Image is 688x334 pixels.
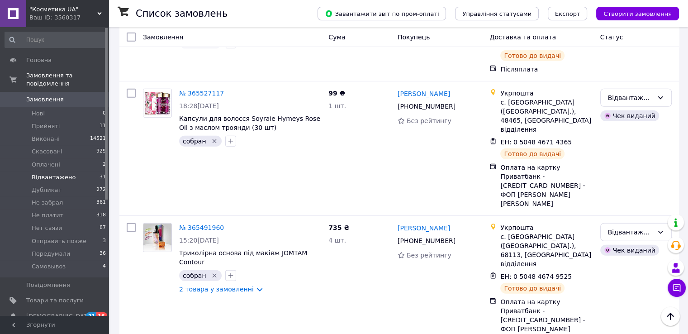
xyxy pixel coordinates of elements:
[328,33,345,41] span: Cума
[489,33,556,41] span: Доставка та оплата
[500,223,593,232] div: Укрпошта
[500,138,572,146] span: ЕН: 0 5048 4671 4365
[32,122,60,130] span: Прийняті
[136,8,228,19] h1: Список замовлень
[32,224,62,232] span: Нет связи
[668,279,686,297] button: Чат з покупцем
[96,148,106,156] span: 929
[500,273,572,280] span: ЕН: 0 5048 4674 9525
[96,211,106,219] span: 318
[661,307,680,326] button: Наверх
[179,237,219,244] span: 15:20[DATE]
[407,117,451,124] span: Без рейтингу
[103,262,106,271] span: 4
[328,90,345,97] span: 99 ₴
[26,296,84,305] span: Товари та послуги
[179,90,224,97] a: № 365527117
[103,161,106,169] span: 2
[211,138,218,145] svg: Видалити мітку
[328,237,346,244] span: 4 шт.
[32,148,62,156] span: Скасовані
[500,232,593,268] div: с. [GEOGRAPHIC_DATA] ([GEOGRAPHIC_DATA].), 68113, [GEOGRAPHIC_DATA] відділення
[32,211,63,219] span: Не платит
[211,272,218,279] svg: Видалити мітку
[29,5,97,14] span: "Косметика UA"
[26,95,64,104] span: Замовлення
[500,98,593,134] div: с. [GEOGRAPHIC_DATA] ([GEOGRAPHIC_DATA].), 48465, [GEOGRAPHIC_DATA] відділення
[29,14,109,22] div: Ваш ID: 3560317
[96,312,107,320] span: 16
[86,312,96,320] span: 21
[96,199,106,207] span: 361
[462,10,531,17] span: Управління статусами
[32,173,76,181] span: Відвантажено
[596,7,679,20] button: Створити замовлення
[500,65,593,74] div: Післяплата
[26,56,52,64] span: Головна
[608,227,653,237] div: Відвантажено
[32,110,45,118] span: Нові
[143,224,171,252] img: Фото товару
[179,224,224,231] a: № 365491960
[179,249,307,266] a: Триколірна основа під макіяж JOMTAM Contour
[600,33,623,41] span: Статус
[328,102,346,110] span: 1 шт.
[32,186,62,194] span: Дубликат
[398,237,456,244] span: [PHONE_NUMBER]
[325,10,439,18] span: Завантажити звіт по пром-оплаті
[183,138,206,145] span: собран
[183,272,206,279] span: собран
[103,110,106,118] span: 0
[100,173,106,181] span: 31
[500,89,593,98] div: Укрпошта
[26,72,109,88] span: Замовлення та повідомлення
[548,7,588,20] button: Експорт
[96,186,106,194] span: 272
[5,32,107,48] input: Пошук
[398,33,430,41] span: Покупець
[179,115,320,131] a: Капсули для волосся Soyraie Hymeys Rose Oil з маслом троянди (30 шт)
[398,224,450,233] a: [PERSON_NAME]
[143,33,183,41] span: Замовлення
[32,199,63,207] span: Не забрал
[32,250,70,258] span: Передумали
[398,103,456,110] span: [PHONE_NUMBER]
[407,252,451,259] span: Без рейтингу
[500,148,565,159] div: Готово до видачі
[143,89,172,118] a: Фото товару
[103,237,106,245] span: 3
[90,135,106,143] span: 14521
[32,262,66,271] span: Самовывоз
[500,283,565,294] div: Готово до видачі
[179,102,219,110] span: 18:28[DATE]
[179,286,254,293] a: 2 товара у замовленні
[32,135,60,143] span: Виконані
[26,281,70,289] span: Повідомлення
[32,237,86,245] span: Отправить позже
[500,50,565,61] div: Готово до видачі
[555,10,580,17] span: Експорт
[328,224,349,231] span: 735 ₴
[600,245,659,256] div: Чек виданий
[603,10,672,17] span: Створити замовлення
[32,161,60,169] span: Оплачені
[26,312,93,320] span: [DEMOGRAPHIC_DATA]
[143,89,171,117] img: Фото товару
[587,10,679,17] a: Створити замовлення
[600,110,659,121] div: Чек виданий
[100,122,106,130] span: 11
[398,89,450,98] a: [PERSON_NAME]
[318,7,446,20] button: Завантажити звіт по пром-оплаті
[455,7,539,20] button: Управління статусами
[500,163,593,208] div: Оплата на картку Приватбанк - [CREDIT_CARD_NUMBER] - ФОП [PERSON_NAME] [PERSON_NAME]
[100,250,106,258] span: 36
[100,224,106,232] span: 87
[143,223,172,252] a: Фото товару
[608,93,653,103] div: Відвантажено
